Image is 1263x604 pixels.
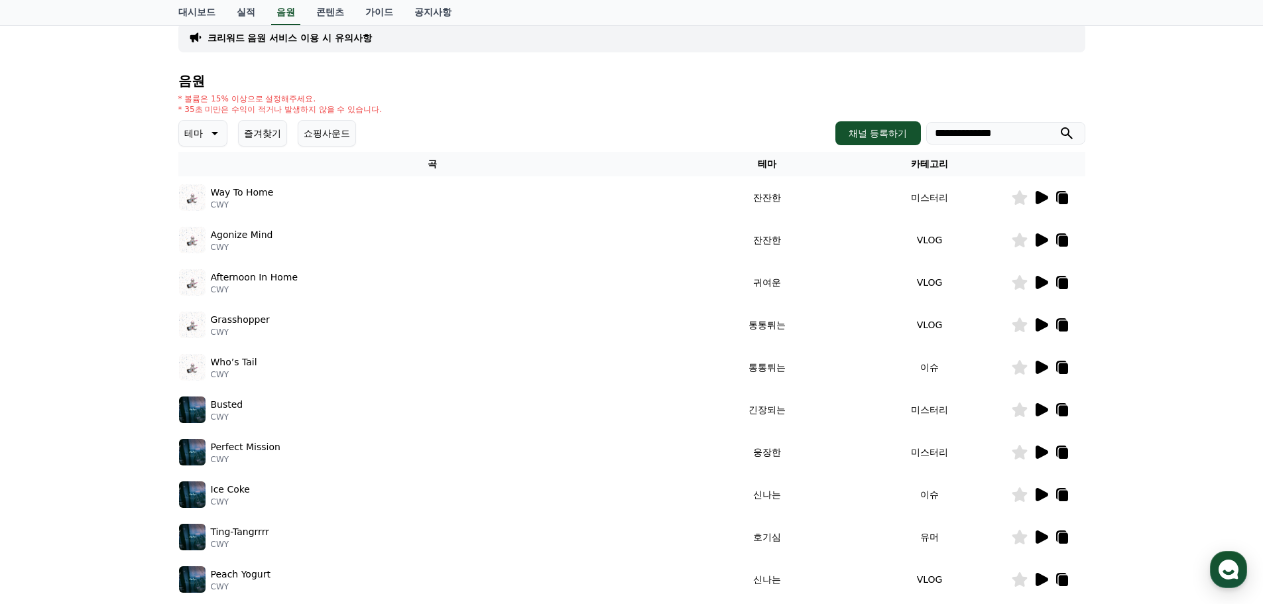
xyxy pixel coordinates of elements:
[171,420,255,453] a: 설정
[121,441,137,452] span: 대화
[178,104,383,115] p: * 35초 미만은 수익이 적거나 발생하지 않을 수 있습니다.
[211,581,271,592] p: CWY
[211,284,298,295] p: CWY
[179,566,206,593] img: music
[686,176,849,219] td: 잔잔한
[849,389,1011,431] td: 미스터리
[4,420,88,453] a: 홈
[849,261,1011,304] td: VLOG
[178,74,1085,88] h4: 음원
[88,420,171,453] a: 대화
[179,184,206,211] img: music
[211,327,270,337] p: CWY
[178,120,227,147] button: 테마
[835,121,920,145] button: 채널 등록하기
[211,398,243,412] p: Busted
[686,473,849,516] td: 신나는
[238,120,287,147] button: 즐겨찾기
[211,525,269,539] p: Ting-Tangrrrr
[179,481,206,508] img: music
[298,120,356,147] button: 쇼핑사운드
[686,219,849,261] td: 잔잔한
[42,440,50,451] span: 홈
[211,242,273,253] p: CWY
[849,346,1011,389] td: 이슈
[211,271,298,284] p: Afternoon In Home
[178,152,686,176] th: 곡
[686,516,849,558] td: 호기심
[179,269,206,296] img: music
[686,346,849,389] td: 통통튀는
[211,483,250,497] p: Ice Coke
[179,439,206,465] img: music
[179,524,206,550] img: music
[179,354,206,381] img: music
[211,412,243,422] p: CWY
[849,473,1011,516] td: 이슈
[211,313,270,327] p: Grasshopper
[686,558,849,601] td: 신나는
[179,227,206,253] img: music
[849,176,1011,219] td: 미스터리
[211,539,269,550] p: CWY
[211,454,280,465] p: CWY
[179,312,206,338] img: music
[211,440,280,454] p: Perfect Mission
[205,440,221,451] span: 설정
[849,152,1011,176] th: 카테고리
[211,568,271,581] p: Peach Yogurt
[211,369,257,380] p: CWY
[211,228,273,242] p: Agonize Mind
[849,558,1011,601] td: VLOG
[211,497,250,507] p: CWY
[208,31,372,44] a: 크리워드 음원 서비스 이용 시 유의사항
[211,200,274,210] p: CWY
[211,355,257,369] p: Who’s Tail
[849,431,1011,473] td: 미스터리
[849,304,1011,346] td: VLOG
[686,152,849,176] th: 테마
[686,304,849,346] td: 통통튀는
[178,93,383,104] p: * 볼륨은 15% 이상으로 설정해주세요.
[184,124,203,143] p: 테마
[686,389,849,431] td: 긴장되는
[849,219,1011,261] td: VLOG
[849,516,1011,558] td: 유머
[211,186,274,200] p: Way To Home
[686,261,849,304] td: 귀여운
[179,396,206,423] img: music
[686,431,849,473] td: 웅장한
